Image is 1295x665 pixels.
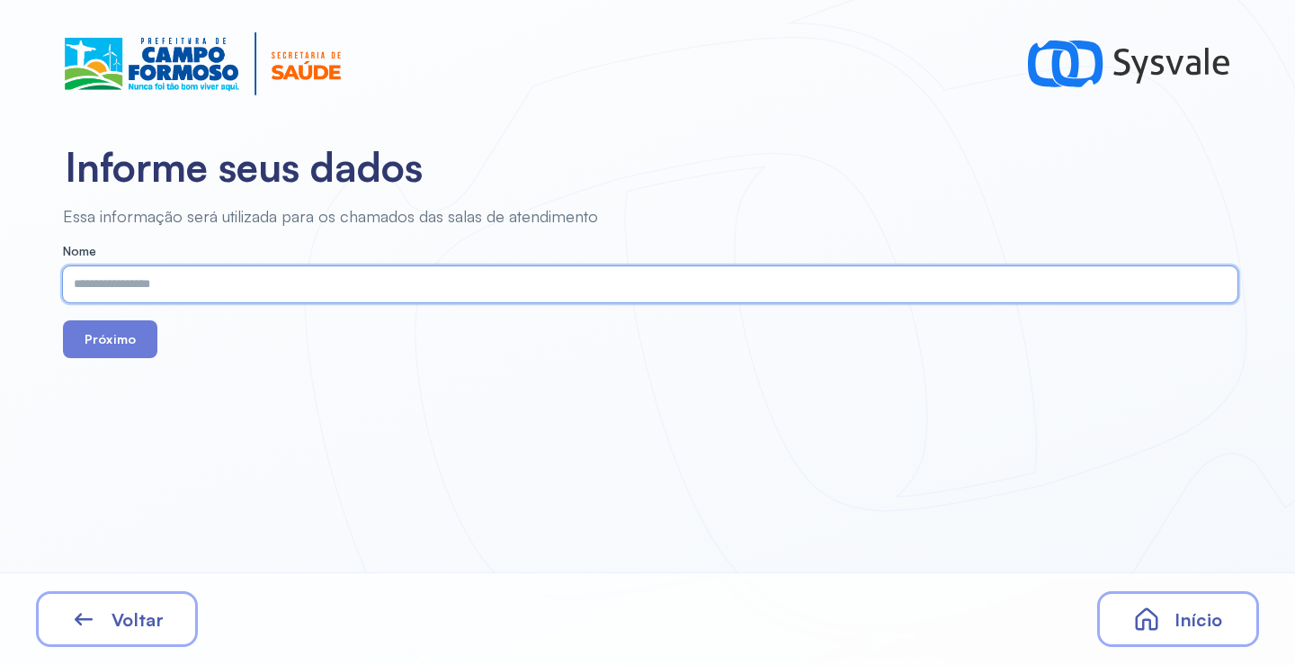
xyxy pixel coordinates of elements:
[63,206,1291,227] div: Essa informação será utilizada para os chamados das salas de atendimento
[1028,32,1230,95] img: logo-sysvale.svg
[1174,608,1222,631] span: Início
[63,320,157,358] button: Próximo
[65,142,1230,192] h2: Informe seus dados
[65,32,341,95] img: Logotipo do estabelecimento
[112,608,164,631] span: Voltar
[63,243,96,258] span: Nome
